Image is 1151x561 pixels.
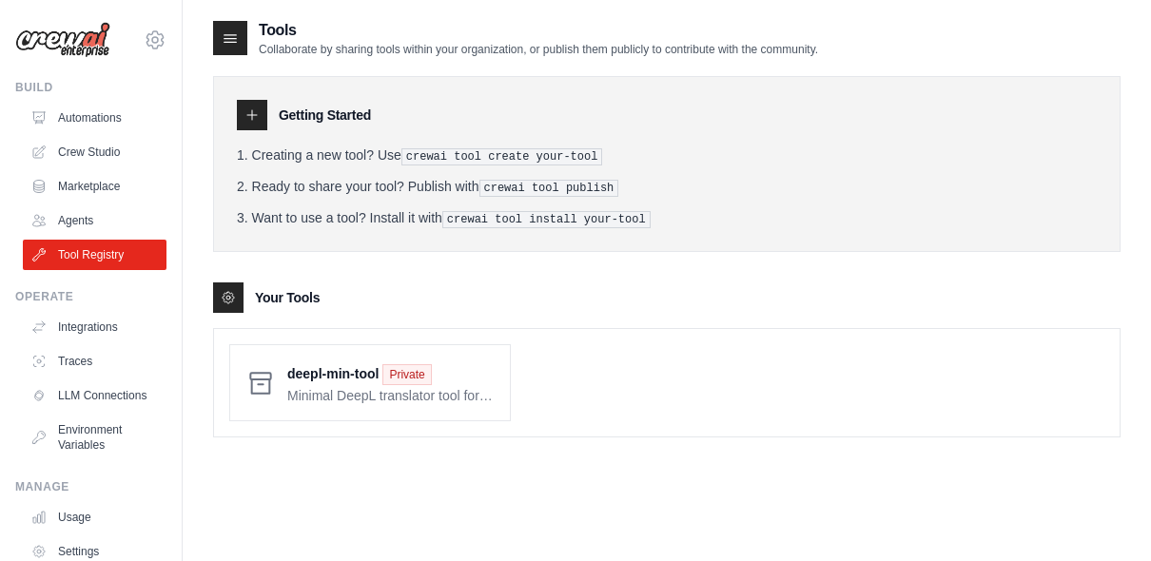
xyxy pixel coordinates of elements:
a: Integrations [23,312,166,342]
a: Traces [23,346,166,377]
a: Crew Studio [23,137,166,167]
li: Creating a new tool? Use [237,145,1097,165]
a: Usage [23,502,166,532]
a: Agents [23,205,166,236]
div: Build [15,80,166,95]
h3: Getting Started [279,106,371,125]
div: Operate [15,289,166,304]
li: Ready to share your tool? Publish with [237,177,1097,197]
div: Manage [15,479,166,494]
a: deepl-min-tool Private Minimal DeepL translator tool for CrewAI [287,360,495,405]
a: Tool Registry [23,240,166,270]
iframe: Chat Widget [1056,470,1151,561]
a: LLM Connections [23,380,166,411]
pre: crewai tool publish [479,180,619,197]
li: Want to use a tool? Install it with [237,208,1097,228]
a: Marketplace [23,171,166,202]
a: Automations [23,103,166,133]
h3: Your Tools [255,288,320,307]
a: Environment Variables [23,415,166,460]
pre: crewai tool create your-tool [401,148,603,165]
h2: Tools [259,19,818,42]
p: Collaborate by sharing tools within your organization, or publish them publicly to contribute wit... [259,42,818,57]
pre: crewai tool install your-tool [442,211,651,228]
img: Logo [15,22,110,58]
